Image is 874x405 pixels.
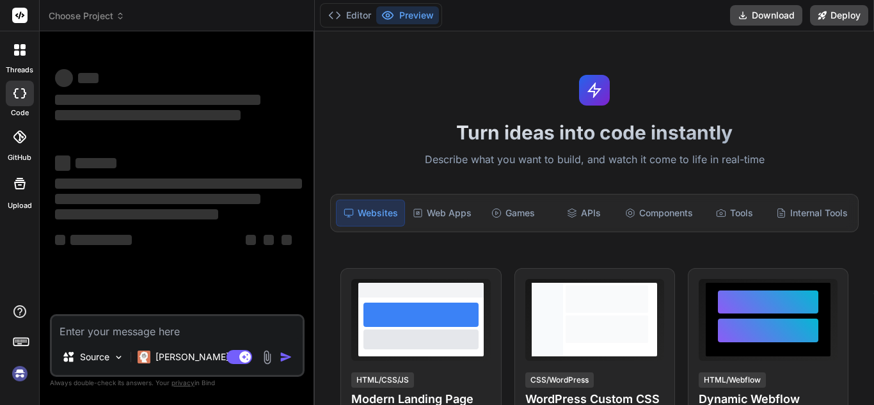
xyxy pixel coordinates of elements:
span: ‌ [246,235,256,245]
span: ‌ [55,209,218,219]
button: Editor [323,6,376,24]
span: ‌ [282,235,292,245]
label: Upload [8,200,32,211]
span: ‌ [55,155,70,171]
span: ‌ [264,235,274,245]
img: Claude 4 Sonnet [138,351,150,363]
div: Games [479,200,547,226]
span: privacy [171,379,195,386]
button: Deploy [810,5,868,26]
button: Download [730,5,802,26]
div: Components [620,200,698,226]
span: ‌ [55,235,65,245]
div: Tools [701,200,768,226]
p: [PERSON_NAME] 4 S.. [155,351,251,363]
div: APIs [550,200,617,226]
label: code [11,107,29,118]
button: Preview [376,6,439,24]
div: HTML/CSS/JS [351,372,414,388]
div: Websites [336,200,405,226]
p: Always double-check its answers. Your in Bind [50,377,305,389]
div: Web Apps [408,200,477,226]
h1: Turn ideas into code instantly [322,121,866,144]
span: ‌ [70,235,132,245]
div: CSS/WordPress [525,372,594,388]
span: ‌ [55,179,302,189]
span: ‌ [55,110,241,120]
img: Pick Models [113,352,124,363]
img: signin [9,363,31,385]
div: Internal Tools [771,200,853,226]
div: HTML/Webflow [699,372,766,388]
span: ‌ [55,194,260,204]
span: ‌ [78,73,99,83]
p: Source [80,351,109,363]
img: attachment [260,350,274,365]
span: Choose Project [49,10,125,22]
p: Describe what you want to build, and watch it come to life in real-time [322,152,866,168]
span: ‌ [55,69,73,87]
span: ‌ [55,95,260,105]
span: ‌ [75,158,116,168]
img: icon [280,351,292,363]
label: GitHub [8,152,31,163]
label: threads [6,65,33,75]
